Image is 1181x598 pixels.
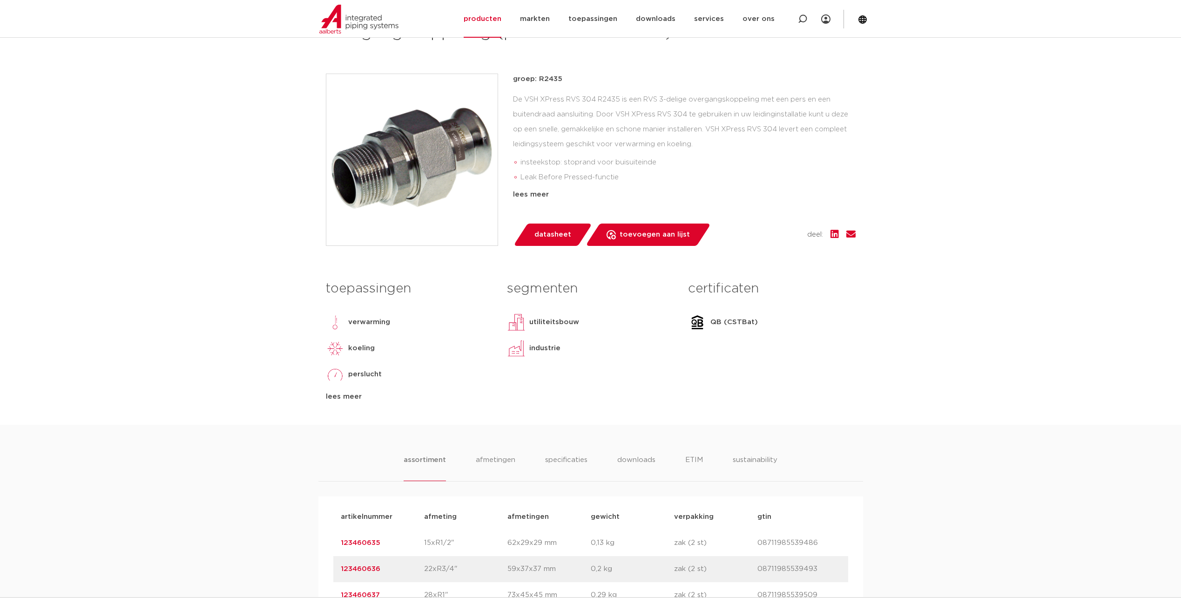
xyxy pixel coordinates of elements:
[529,343,560,354] p: industrie
[513,189,856,200] div: lees meer
[507,511,591,523] p: afmetingen
[688,313,707,332] img: QB (CSTBat)
[513,92,856,185] div: De VSH XPress RVS 304 R2435 is een RVS 3-delige overgangskoppeling met een pers en een buitendraa...
[591,564,674,575] p: 0,2 kg
[348,369,382,380] p: perslucht
[326,365,344,384] img: perslucht
[348,343,375,354] p: koeling
[424,537,507,549] p: 15xR1/2"
[674,511,757,523] p: verpakking
[326,339,344,358] img: koeling
[326,279,493,298] h3: toepassingen
[507,279,674,298] h3: segmenten
[520,185,856,200] li: duidelijke herkenning van materiaal en afmeting
[507,537,591,549] p: 62x29x29 mm
[534,227,571,242] span: datasheet
[326,313,344,332] img: verwarming
[513,224,592,246] a: datasheet
[507,339,526,358] img: industrie
[591,537,674,549] p: 0,13 kg
[507,313,526,332] img: utiliteitsbouw
[341,565,380,572] a: 123460636
[620,227,690,242] span: toevoegen aan lijst
[326,391,493,402] div: lees meer
[591,511,674,523] p: gewicht
[404,455,446,481] li: assortiment
[341,539,380,546] a: 123460635
[674,564,757,575] p: zak (2 st)
[476,455,515,481] li: afmetingen
[326,74,498,245] img: Product Image for VSH XPress RVS 304 3-delige overgangskoppeling (press x buitendraad)
[674,537,757,549] p: zak (2 st)
[733,455,777,481] li: sustainability
[757,564,841,575] p: 08711985539493
[341,511,424,523] p: artikelnummer
[424,564,507,575] p: 22xR3/4"
[807,229,823,240] span: deel:
[685,455,703,481] li: ETIM
[757,511,841,523] p: gtin
[757,537,841,549] p: 08711985539486
[520,170,856,185] li: Leak Before Pressed-functie
[348,317,390,328] p: verwarming
[545,455,587,481] li: specificaties
[529,317,579,328] p: utiliteitsbouw
[617,455,655,481] li: downloads
[688,279,855,298] h3: certificaten
[710,317,758,328] p: QB (CSTBat)
[513,74,856,85] p: groep: R2435
[520,155,856,170] li: insteekstop: stoprand voor buisuiteinde
[424,511,507,523] p: afmeting
[507,564,591,575] p: 59x37x37 mm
